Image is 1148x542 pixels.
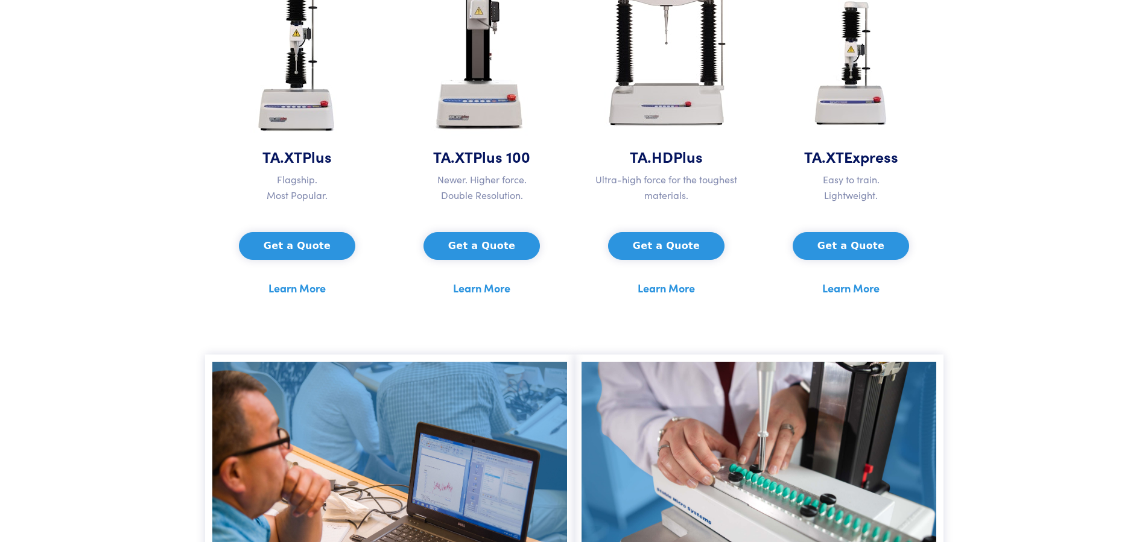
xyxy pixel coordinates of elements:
button: Get a Quote [423,232,540,260]
p: Ultra-high force for the toughest materials. [582,172,752,203]
span: Plus [673,146,703,167]
button: Get a Quote [608,232,725,260]
span: Plus [302,146,332,167]
a: Learn More [453,279,510,297]
span: Express [844,146,898,167]
span: Plus 100 [473,146,530,167]
a: Learn More [638,279,695,297]
button: Get a Quote [793,232,909,260]
p: Easy to train. Lightweight. [766,172,936,203]
a: Learn More [822,279,880,297]
h5: TA.XT [766,146,936,167]
h5: TA.XT [212,146,382,167]
button: Get a Quote [239,232,355,260]
h5: TA.HD [582,146,752,167]
p: Newer. Higher force. Double Resolution. [397,172,567,203]
h5: TA.XT [397,146,567,167]
p: Flagship. Most Popular. [212,172,382,203]
a: Learn More [268,279,326,297]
